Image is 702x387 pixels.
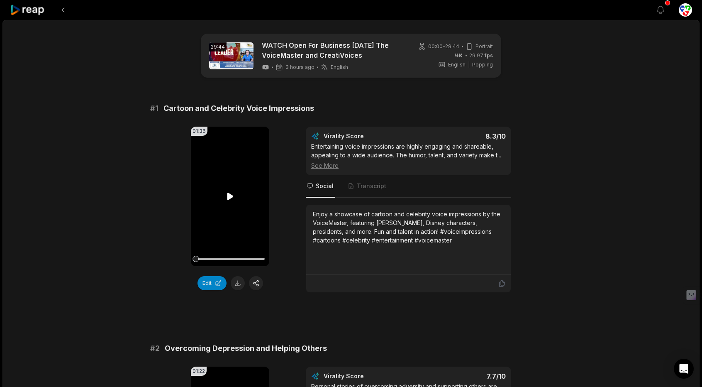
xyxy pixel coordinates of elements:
span: 3 hours ago [285,64,314,71]
span: Portrait [475,43,493,50]
span: Transcript [357,182,386,190]
span: | [468,61,470,69]
span: # 1 [150,103,158,114]
span: fps [485,52,493,59]
span: English [448,61,466,69]
span: English [331,64,348,71]
a: WATCH Open For Business [DATE] The VoiceMaster and CreatiVoices [262,40,405,60]
video: Your browser does not support mp4 format. [191,127,269,266]
span: 29.97 [469,52,493,59]
div: Open Intercom Messenger [674,359,694,379]
div: Virality Score [324,132,413,140]
button: Edit [197,276,227,290]
span: # 2 [150,343,160,354]
div: Enjoy a showcase of cartoon and celebrity voice impressions by the VoiceMaster, featuring [PERSON... [313,210,504,245]
span: Social [316,182,334,190]
span: Cartoon and Celebrity Voice Impressions [163,103,314,114]
div: Entertaining voice impressions are highly engaging and shareable, appealing to a wide audience. T... [311,142,506,170]
span: Popping [472,61,493,69]
div: 7.7 /10 [417,372,506,380]
span: 00:00 - 29:44 [428,43,459,50]
div: 8.3 /10 [417,132,506,140]
div: Virality Score [324,372,413,380]
nav: Tabs [306,175,511,198]
div: See More [311,161,506,170]
span: Overcoming Depression and Helping Others [165,343,327,354]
